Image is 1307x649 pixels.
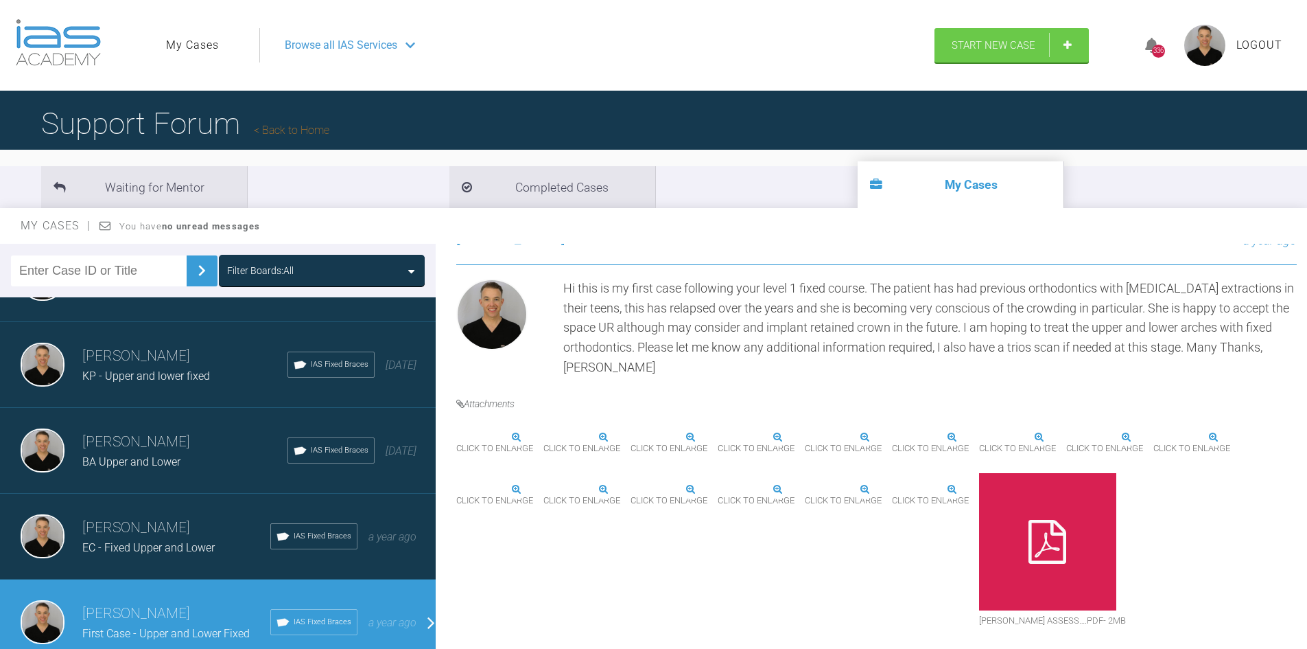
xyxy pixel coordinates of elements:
[386,358,416,372] span: [DATE]
[162,221,260,231] strong: no unread messages
[456,396,1297,411] h4: Attachments
[82,627,250,640] span: First Case - Upper and Lower Fixed
[166,36,219,54] a: My Cases
[1184,25,1225,66] img: profile.png
[285,36,397,54] span: Browse all IAS Services
[449,166,655,208] li: Completed Cases
[311,358,368,371] span: IAS Fixed Braces
[1236,36,1282,54] a: Logout
[563,279,1297,378] div: Hi this is my first case following your level 1 fixed course. The patient has had previous orthod...
[21,600,64,644] img: Stephen McCrory
[952,39,1035,52] span: Start New Case
[1153,438,1230,459] span: Click to enlarge
[82,455,180,468] span: BA Upper and Lower
[1152,45,1165,58] div: 336
[1243,233,1297,247] span: a year ago
[191,260,213,282] img: chevronRight.28bd32b0.svg
[294,530,351,543] span: IAS Fixed Braces
[368,616,416,629] span: a year ago
[11,255,187,286] input: Enter Case ID or Title
[979,438,1056,459] span: Click to enlarge
[892,438,969,459] span: Click to enlarge
[21,429,64,472] img: Stephen McCrory
[858,161,1063,208] li: My Cases
[119,221,260,231] span: You have
[21,219,91,232] span: My Cases
[294,616,351,628] span: IAS Fixed Braces
[41,166,247,208] li: Waiting for Mentor
[543,490,620,512] span: Click to enlarge
[631,490,707,512] span: Click to enlarge
[311,444,368,457] span: IAS Fixed Braces
[979,611,1126,632] span: [PERSON_NAME] Assess….pdf - 2MB
[21,514,64,558] img: Stephen McCrory
[805,438,882,459] span: Click to enlarge
[718,438,794,459] span: Click to enlarge
[82,369,210,383] span: KP - Upper and lower fixed
[368,530,416,543] span: a year ago
[82,431,287,454] h3: [PERSON_NAME]
[892,490,969,512] span: Click to enlarge
[254,124,329,137] a: Back to Home
[82,516,270,540] h3: [PERSON_NAME]
[456,279,528,350] img: Stephen McCrory
[805,490,882,512] span: Click to enlarge
[227,263,294,278] div: Filter Boards: All
[21,343,64,387] img: Stephen McCrory
[631,438,707,459] span: Click to enlarge
[82,602,270,626] h3: [PERSON_NAME]
[934,28,1089,62] a: Start New Case
[82,345,287,368] h3: [PERSON_NAME]
[16,19,101,66] img: logo-light.3e3ef733.png
[82,541,215,554] span: EC - Fixed Upper and Lower
[1066,438,1143,459] span: Click to enlarge
[456,490,533,512] span: Click to enlarge
[386,444,416,457] span: [DATE]
[456,438,533,459] span: Click to enlarge
[718,490,794,512] span: Click to enlarge
[41,100,329,148] h1: Support Forum
[543,438,620,459] span: Click to enlarge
